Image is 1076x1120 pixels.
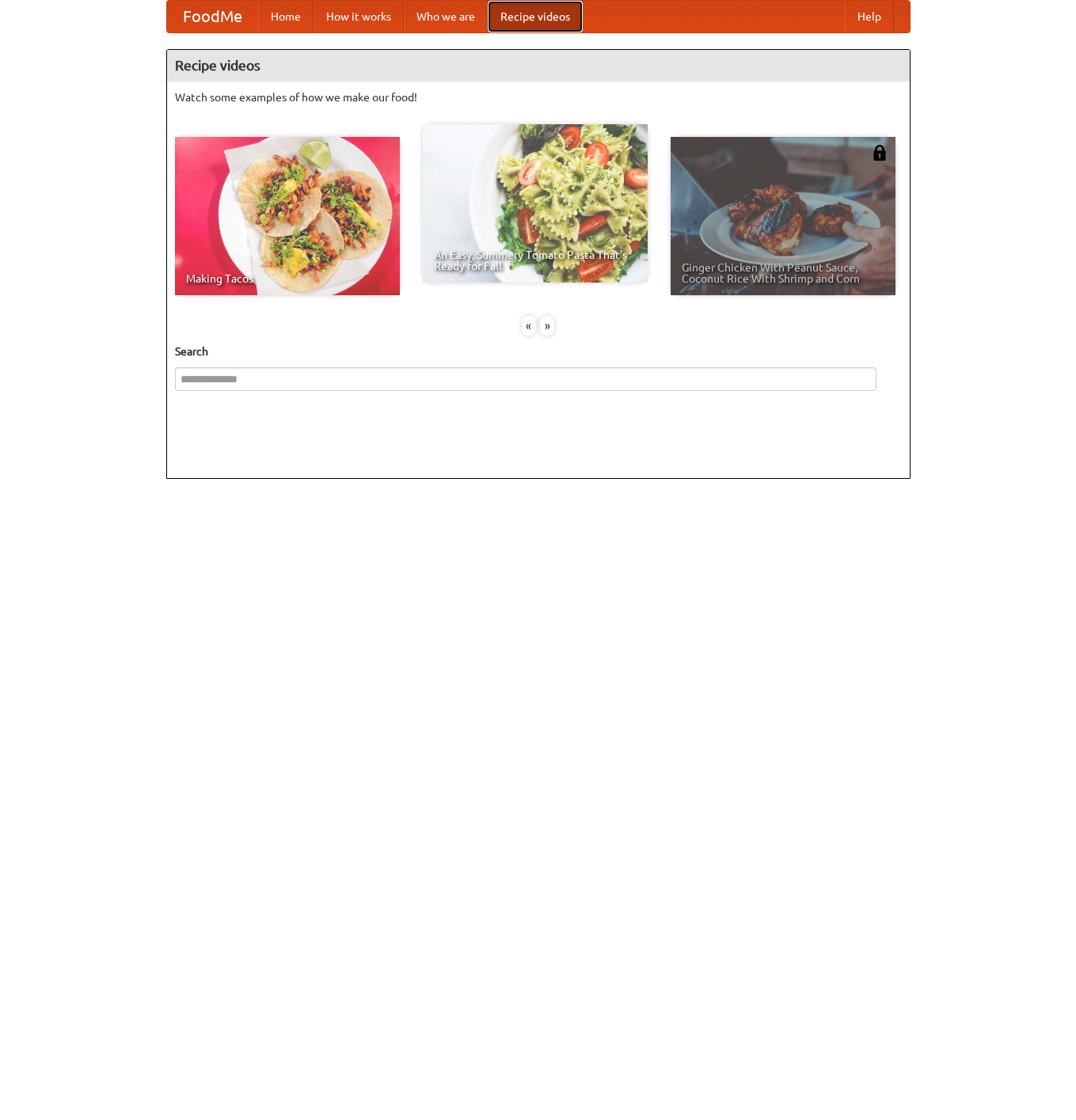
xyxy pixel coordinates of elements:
a: How it works [314,1,404,32]
span: Making Tacos [186,273,389,284]
a: Who we are [404,1,488,32]
a: Home [258,1,314,32]
a: Making Tacos [175,137,400,295]
a: FoodMe [167,1,258,32]
a: Help [845,1,894,32]
h5: Search [175,344,902,359]
div: « [522,316,536,336]
div: » [540,316,554,336]
a: Recipe videos [488,1,583,32]
h4: Recipe videos [167,50,910,82]
a: An Easy, Summery Tomato Pasta That's Ready for Fall [423,124,648,283]
span: An Easy, Summery Tomato Pasta That's Ready for Fall [434,249,637,271]
p: Watch some examples of how we make our food! [175,89,902,105]
img: 483408.png [872,145,888,161]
